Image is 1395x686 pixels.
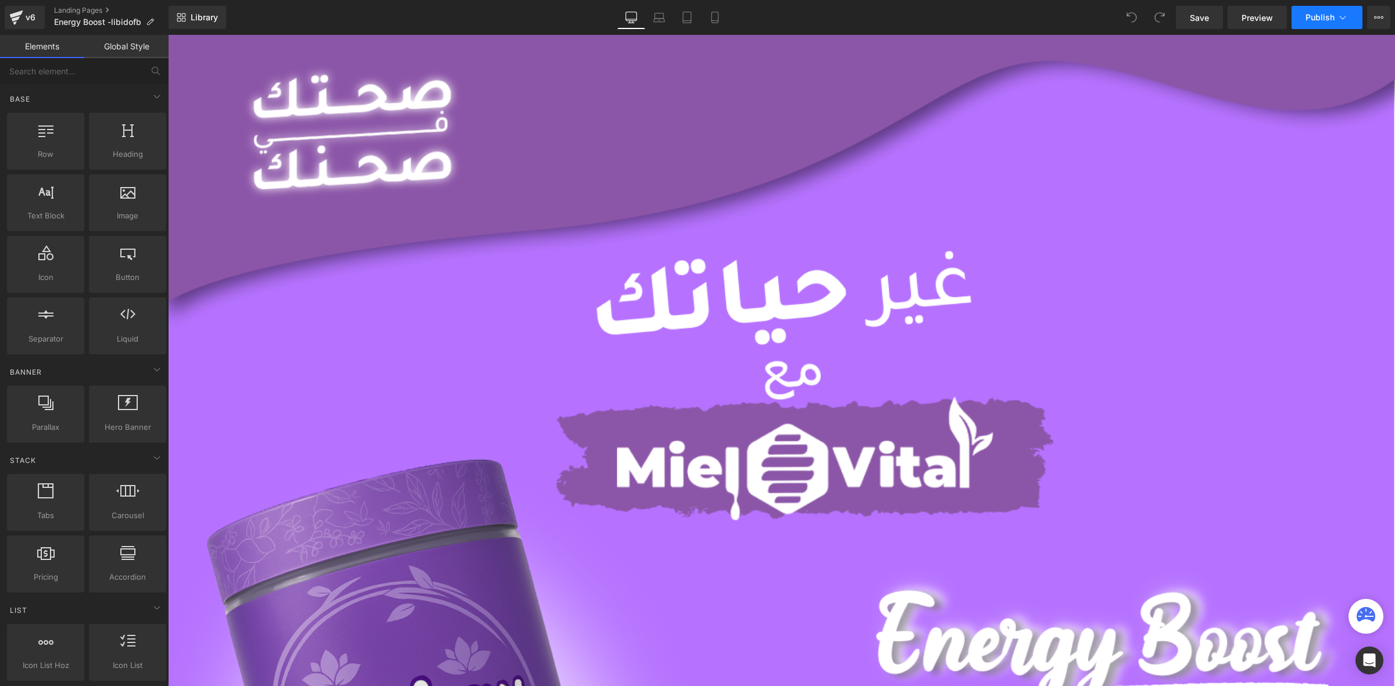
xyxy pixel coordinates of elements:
[9,455,37,466] span: Stack
[10,210,81,222] span: Text Block
[673,6,701,29] a: Tablet
[54,6,169,15] a: Landing Pages
[169,6,226,29] a: New Library
[1292,6,1362,29] button: Publish
[9,367,43,378] span: Banner
[1120,6,1143,29] button: Undo
[1148,6,1171,29] button: Redo
[84,35,169,58] a: Global Style
[1305,13,1335,22] span: Publish
[1228,6,1287,29] a: Preview
[10,333,81,345] span: Separator
[54,17,141,27] span: Energy Boost -libidofb
[92,509,163,522] span: Carousel
[92,421,163,433] span: Hero Banner
[92,333,163,345] span: Liquid
[1367,6,1390,29] button: More
[701,6,729,29] a: Mobile
[1190,12,1209,24] span: Save
[10,271,81,283] span: Icon
[92,571,163,583] span: Accordion
[23,10,38,25] div: v6
[5,6,45,29] a: v6
[10,659,81,671] span: Icon List Hoz
[10,148,81,160] span: Row
[92,210,163,222] span: Image
[1242,12,1273,24] span: Preview
[9,94,31,105] span: Base
[9,605,28,616] span: List
[191,12,218,23] span: Library
[10,571,81,583] span: Pricing
[645,6,673,29] a: Laptop
[10,421,81,433] span: Parallax
[92,271,163,283] span: Button
[92,659,163,671] span: Icon List
[10,509,81,522] span: Tabs
[1355,647,1383,674] div: Open Intercom Messenger
[92,148,163,160] span: Heading
[617,6,645,29] a: Desktop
